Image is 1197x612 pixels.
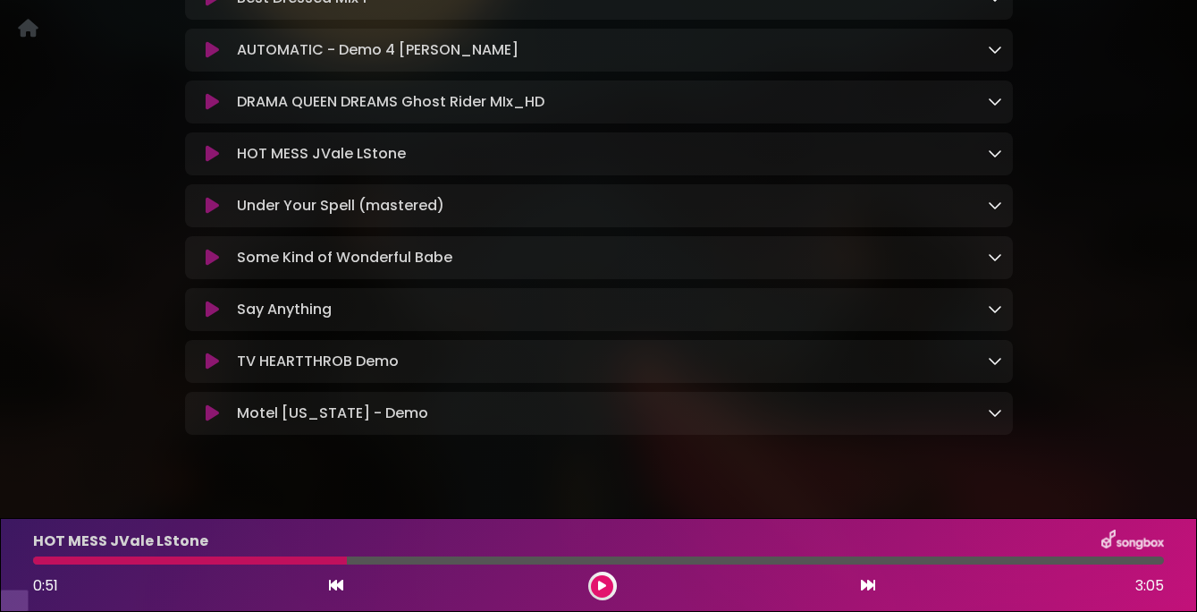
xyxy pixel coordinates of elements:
[237,91,544,113] p: DRAMA QUEEN DREAMS Ghost Rider MIx_HD
[237,299,332,320] p: Say Anything
[237,247,452,268] p: Some Kind of Wonderful Babe
[237,403,428,424] p: Motel [US_STATE] - Demo
[237,195,444,217] p: Under Your Spell (mastered)
[237,351,399,372] p: TV HEARTTHROB Demo
[237,143,406,165] p: HOT MESS JVale LStone
[237,39,518,61] p: AUTOMATIC - Demo 4 [PERSON_NAME]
